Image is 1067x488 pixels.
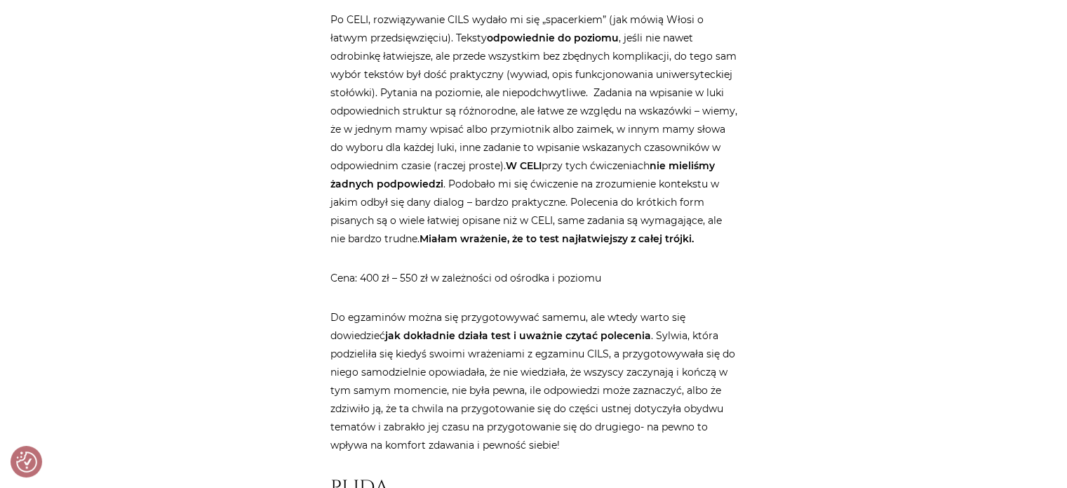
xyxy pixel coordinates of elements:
strong: odpowiednie do poziomu [487,32,619,44]
p: Do egzaminów można się przygotowywać samemu, ale wtedy warto się dowiedzieć . Sylwia, która podzi... [330,308,737,454]
strong: jak dokładnie działa test i uważnie czytać polecenia [385,329,651,342]
strong: nie mieliśmy żadnych podpowiedzi [330,159,715,190]
strong: Miałam wrażenie, że to test najłatwiejszy z całej trójki. [420,232,694,245]
button: Preferencje co do zgód [16,451,37,473]
img: Revisit consent button [16,451,37,473]
p: Cena: 400 zł – 550 zł w zależności od ośrodka i poziomu [330,269,737,287]
strong: W CELI [506,159,542,172]
p: Po CELI, rozwiązywanie CILS wydało mi się „spacerkiem” (jak mówią Włosi o łatwym przedsięwzięciu)... [330,11,737,248]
